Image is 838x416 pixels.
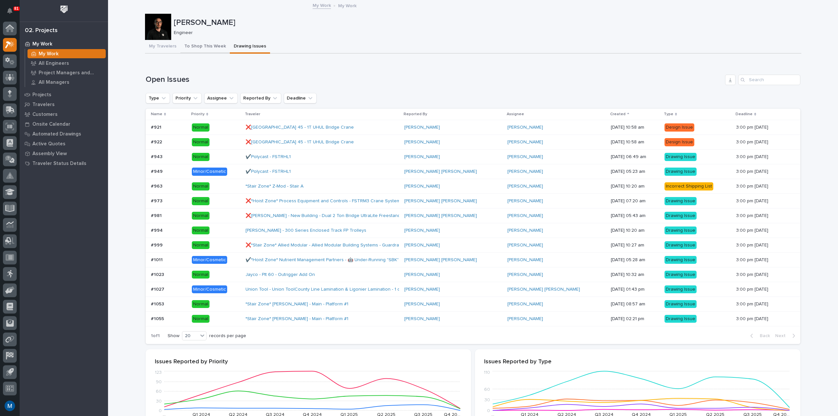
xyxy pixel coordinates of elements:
p: 3:00 pm [DATE] [736,123,770,130]
a: [PERSON_NAME] [507,213,543,219]
a: ✔️Polycast - FSTRHL1 [246,169,291,174]
div: Drawing Issue [665,153,697,161]
p: Project Managers and Engineers [39,70,103,76]
a: [PERSON_NAME] [507,154,543,160]
a: [PERSON_NAME] [404,184,440,189]
p: #1023 [151,271,165,278]
a: [PERSON_NAME] [404,125,440,130]
tspan: 110 [484,370,490,375]
a: [PERSON_NAME] [507,125,543,130]
a: [PERSON_NAME] [404,272,440,278]
a: *Stair Zone* [PERSON_NAME] - Main - Platform #1 [246,316,348,322]
a: [PERSON_NAME] [404,243,440,248]
p: Type [664,111,673,118]
p: records per page [209,333,246,339]
a: [PERSON_NAME] [507,184,543,189]
p: #1027 [151,285,166,292]
button: users-avatar [3,399,17,413]
p: 3:00 pm [DATE] [736,226,770,233]
div: 20 [182,333,198,339]
p: 3:00 pm [DATE] [736,300,770,307]
div: Drawing Issue [665,226,697,235]
a: [PERSON_NAME] [404,316,440,322]
p: Active Quotes [32,141,65,147]
p: Issues Reported by Priority [155,358,462,366]
div: Notifications81 [8,8,17,18]
button: To Shop This Week [180,40,230,54]
p: Onsite Calendar [32,121,70,127]
p: #994 [151,226,164,233]
p: #981 [151,212,163,219]
p: 3:00 pm [DATE] [736,212,770,219]
p: #949 [151,168,164,174]
p: [DATE] 05:23 am [611,169,659,174]
tr: #943#943 Normal✔️Polycast - FSTRHL1 [PERSON_NAME] [PERSON_NAME] [DATE] 06:49 amDrawing Issue3:00 ... [146,150,800,164]
p: Priority [191,111,205,118]
a: Projects [20,90,108,99]
button: Deadline [284,93,317,103]
p: [DATE] 10:58 am [611,125,659,130]
div: Design Issue [665,123,694,132]
a: Onsite Calendar [20,119,108,129]
tr: #999#999 Normal❌*Stair Zone* Allied Modular - Allied Modular Building Systems - Guardrail 1 [PERS... [146,238,800,253]
div: Minor/Cosmetic [192,285,227,294]
a: [PERSON_NAME] [507,228,543,233]
tr: #1023#1023 NormalJayco - Plt 60 - Outrigger Add On [PERSON_NAME] [PERSON_NAME] [DATE] 10:32 amDra... [146,267,800,282]
tspan: 60 [484,387,490,391]
p: [PERSON_NAME] [174,18,799,27]
p: 3:00 pm [DATE] [736,285,770,292]
tr: #1011#1011 Minor/Cosmetic✔️*Hoist Zone* Nutrient Management Partners - 🤖 Under-Running "SBK" Seri... [146,253,800,267]
tr: #981#981 Normal❌[PERSON_NAME] - New Building - Dual 2 Ton Bridge UltraLite Freestanding [PERSON_N... [146,208,800,223]
div: Minor/Cosmetic [192,168,227,176]
div: Drawing Issue [665,197,697,205]
p: 3:00 pm [DATE] [736,271,770,278]
a: [PERSON_NAME] [404,287,440,292]
tr: #973#973 Normal❌*Hoist Zone* Process Equipment and Controls - FSTRM3 Crane System [PERSON_NAME] [... [146,194,800,208]
p: Assembly View [32,151,67,157]
p: [DATE] 10:27 am [611,243,659,248]
tspan: 123 [155,370,162,375]
a: Active Quotes [20,139,108,149]
tr: #921#921 Normal❌[GEOGRAPHIC_DATA] 45 - 1T UHUL Bridge Crane [PERSON_NAME] [PERSON_NAME] [DATE] 10... [146,120,800,135]
button: My Travelers [145,40,180,54]
p: Travelers [32,102,55,108]
p: 3:00 pm [DATE] [736,153,770,160]
a: [PERSON_NAME] [404,139,440,145]
a: Customers [20,109,108,119]
p: Name [151,111,162,118]
p: #943 [151,153,164,160]
a: Travelers [20,99,108,109]
p: 3:00 pm [DATE] [736,197,770,204]
div: Normal [192,153,209,161]
div: Normal [192,226,209,235]
p: [DATE] 07:20 am [611,198,659,204]
tspan: 0 [159,408,162,413]
p: #973 [151,197,164,204]
div: Minor/Cosmetic [192,256,227,264]
a: ❌*Hoist Zone* Process Equipment and Controls - FSTRM3 Crane System [246,198,400,204]
a: [PERSON_NAME] - 300 Series Enclosed Track FP Trolleys [246,228,366,233]
p: All Managers [39,80,69,85]
button: Next [773,333,800,339]
a: [PERSON_NAME] [507,169,543,174]
div: Normal [192,241,209,249]
a: ❌*Stair Zone* Allied Modular - Allied Modular Building Systems - Guardrail 1 [246,243,404,248]
a: [PERSON_NAME] [507,301,543,307]
div: Normal [192,123,209,132]
p: #921 [151,123,163,130]
p: Engineer [174,30,796,36]
tr: #1027#1027 Minor/CosmeticUnion Tool - Union ToolCounty Line Lamination & Ligonier Lamination - 1 ... [146,282,800,297]
a: My Work [25,49,108,58]
button: Type [146,93,170,103]
input: Search [738,75,800,85]
div: Drawing Issue [665,241,697,249]
a: Union Tool - Union ToolCounty Line Lamination & Ligonier Lamination - 1 of 3 Identical Frame [246,287,439,292]
p: Reported By [404,111,427,118]
button: Drawing Issues [230,40,270,54]
div: Drawing Issue [665,212,697,220]
a: Project Managers and Engineers [25,68,108,77]
p: My Work [32,41,52,47]
p: #922 [151,138,163,145]
p: [DATE] 08:57 am [611,301,659,307]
